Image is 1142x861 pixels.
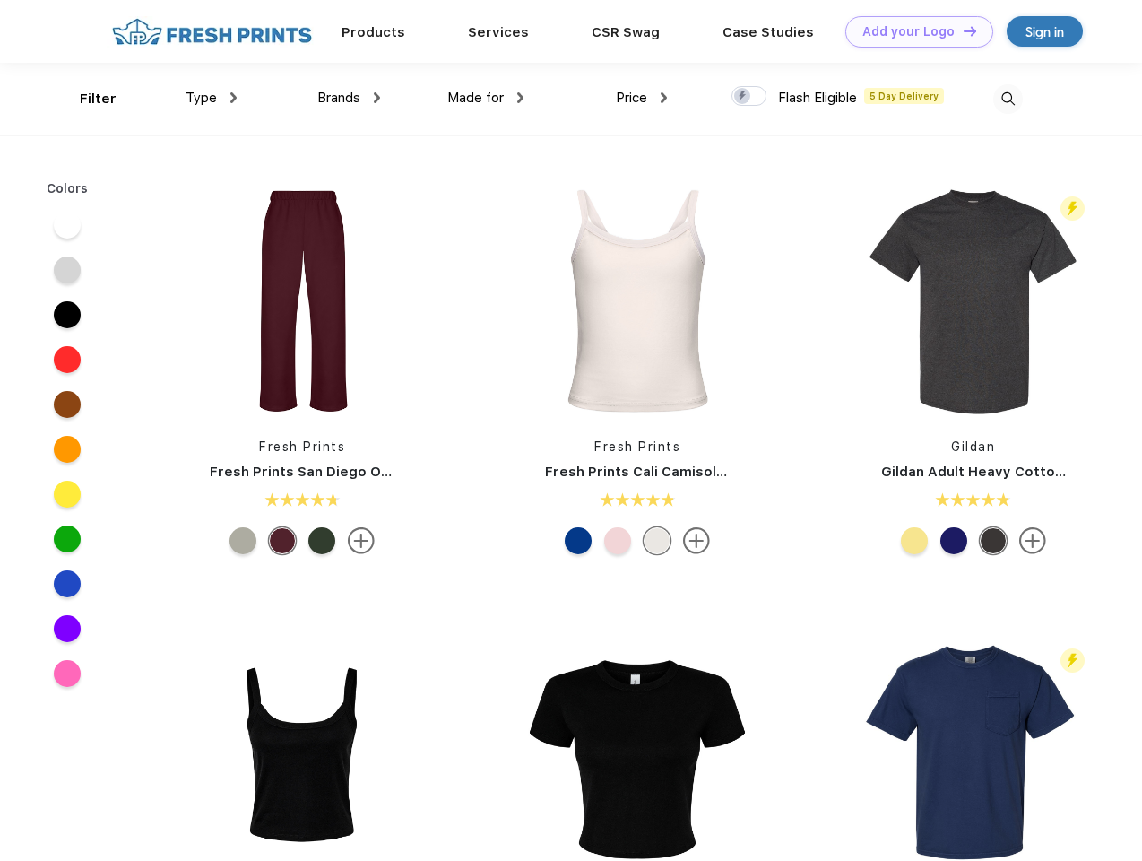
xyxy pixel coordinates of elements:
[374,92,380,103] img: dropdown.png
[517,92,523,103] img: dropdown.png
[683,527,710,554] img: more.svg
[342,24,405,40] a: Products
[230,92,237,103] img: dropdown.png
[447,90,504,106] span: Made for
[80,89,117,109] div: Filter
[107,16,317,48] img: fo%20logo%202.webp
[308,527,335,554] div: Forest Green mto
[778,90,857,106] span: Flash Eligible
[854,181,1093,420] img: func=resize&h=266
[259,439,345,454] a: Fresh Prints
[1060,648,1085,673] img: flash_active_toggle.svg
[964,26,976,36] img: DT
[229,527,256,554] div: Heathered Grey mto
[951,439,995,454] a: Gildan
[940,527,967,554] div: Cobalt
[604,527,631,554] div: Baby Pink White
[862,24,955,39] div: Add your Logo
[1060,196,1085,221] img: flash_active_toggle.svg
[33,179,102,198] div: Colors
[1025,22,1064,42] div: Sign in
[186,90,217,106] span: Type
[661,92,667,103] img: dropdown.png
[183,181,421,420] img: func=resize&h=266
[565,527,592,554] div: Royal Blue White
[545,464,755,480] a: Fresh Prints Cali Camisole Top
[594,439,680,454] a: Fresh Prints
[980,527,1007,554] div: Tweed
[616,90,647,106] span: Price
[317,90,360,106] span: Brands
[269,527,296,554] div: Burgundy mto
[1007,16,1083,47] a: Sign in
[644,527,670,554] div: Off White
[468,24,529,40] a: Services
[1019,527,1046,554] img: more.svg
[901,527,928,554] div: Cornsilk
[592,24,660,40] a: CSR Swag
[993,84,1023,114] img: desktop_search.svg
[881,464,1114,480] a: Gildan Adult Heavy Cotton T-Shirt
[210,464,586,480] a: Fresh Prints San Diego Open Heavyweight Sweatpants
[518,181,757,420] img: func=resize&h=266
[348,527,375,554] img: more.svg
[864,88,944,104] span: 5 Day Delivery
